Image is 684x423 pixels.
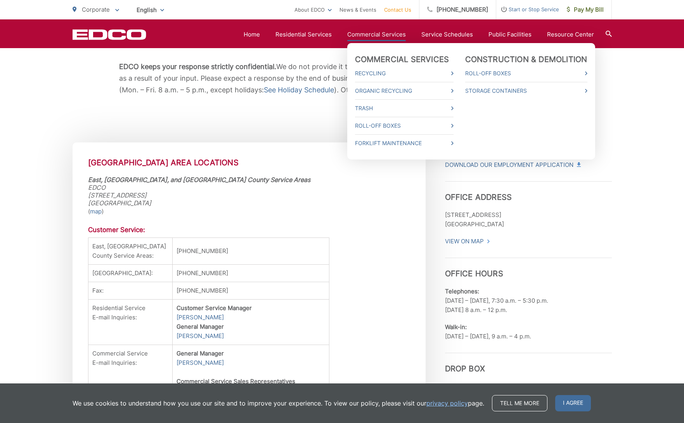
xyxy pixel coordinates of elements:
td: East, [GEOGRAPHIC_DATA] County Service Areas: [88,238,173,265]
b: Walk-in: [445,323,467,331]
a: Construction & Demolition [465,55,587,64]
td: [PHONE_NUMBER] [173,238,329,265]
a: Forklift Maintenance [355,139,454,148]
a: Storage Containers [465,86,587,95]
a: [PERSON_NAME] [177,313,224,322]
a: Trash [355,104,454,113]
h3: Office Hours [445,258,612,278]
td: Fax: [88,282,173,300]
a: News & Events [339,5,376,14]
td: Residential Service E-mail Inquiries: [88,300,173,345]
td: [PHONE_NUMBER] [173,282,329,300]
a: About EDCO [294,5,332,14]
td: [PHONE_NUMBER] [173,265,329,282]
p: We use cookies to understand how you use our site and to improve your experience. To view our pol... [73,399,484,408]
a: privacy policy [426,399,468,408]
h2: [GEOGRAPHIC_DATA] Area Locations [88,158,410,167]
p: For your convenience, a drop box for customer payments or correspondence is located in the front ... [445,382,612,419]
span: Corporate [82,6,110,13]
span: I agree [555,395,591,411]
strong: General Manager [177,323,224,330]
a: [PERSON_NAME] [177,331,224,341]
span: English [131,3,170,17]
a: Contact Us [384,5,411,14]
strong: Commercial Service Sales Representatives [177,378,295,385]
a: EDCD logo. Return to the homepage. [73,29,146,40]
strong: Customer Service Manager [177,304,252,312]
a: Service Schedules [421,30,473,39]
p: We do not provide it to any outside source. You will not receive any unsolicited e-mail as a resu... [119,61,565,96]
a: Roll-Off Boxes [355,121,454,130]
a: See Holiday Schedule [264,84,334,96]
span: Pay My Bill [567,5,604,14]
a: Tell me more [492,395,547,411]
a: Commercial Services [347,30,406,39]
p: [DATE] – [DATE], 7:30 a.m. – 5:30 p.m. [DATE] 8 a.m. – 12 p.m. [445,287,612,315]
td: [GEOGRAPHIC_DATA]: [88,265,173,282]
a: Commercial Services [355,55,449,64]
address: EDCO [STREET_ADDRESS] [GEOGRAPHIC_DATA] [88,176,410,207]
strong: General Manager [177,350,224,357]
a: Home [244,30,260,39]
b: EDCO keeps your response strictly confidential. [119,62,276,71]
h3: Drop Box [445,353,612,373]
a: Residential Services [275,30,332,39]
h3: Office Address [445,181,612,202]
a: Recycling [355,69,454,78]
a: map [90,207,102,216]
a: Organic Recycling [355,86,454,95]
a: Roll-Off Boxes [465,69,587,78]
a: Public Facilities [488,30,532,39]
a: Resource Center [547,30,594,39]
a: [PERSON_NAME] [177,358,224,368]
strong: East, [GEOGRAPHIC_DATA], and [GEOGRAPHIC_DATA] County Service Areas [88,176,310,184]
h4: Customer Service: [88,226,410,234]
a: Download Our Employment Application [445,160,580,170]
p: ( ) [88,207,410,216]
p: [STREET_ADDRESS] [GEOGRAPHIC_DATA] [445,210,612,229]
a: View On Map [445,237,490,246]
p: [DATE] – [DATE], 9 a.m. – 4 p.m. [445,322,612,341]
b: Telephones: [445,288,479,295]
